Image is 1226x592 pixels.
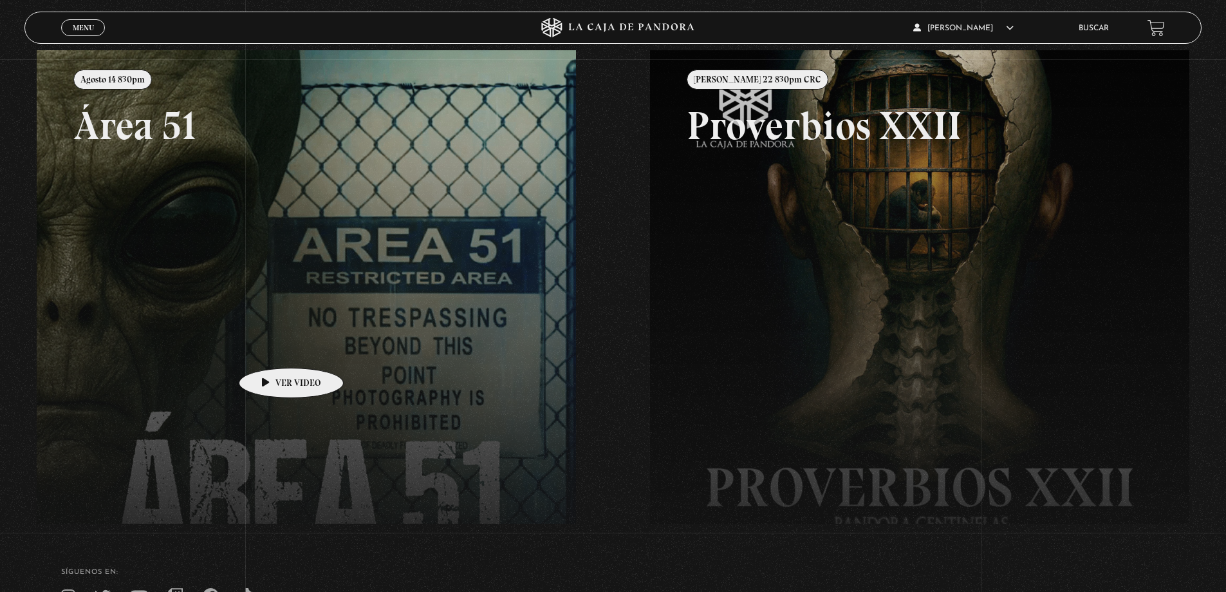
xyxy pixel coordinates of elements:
[61,569,1165,576] h4: SÍguenos en:
[1147,19,1165,37] a: View your shopping cart
[68,35,98,44] span: Cerrar
[73,24,94,32] span: Menu
[913,24,1014,32] span: [PERSON_NAME]
[1079,24,1109,32] a: Buscar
